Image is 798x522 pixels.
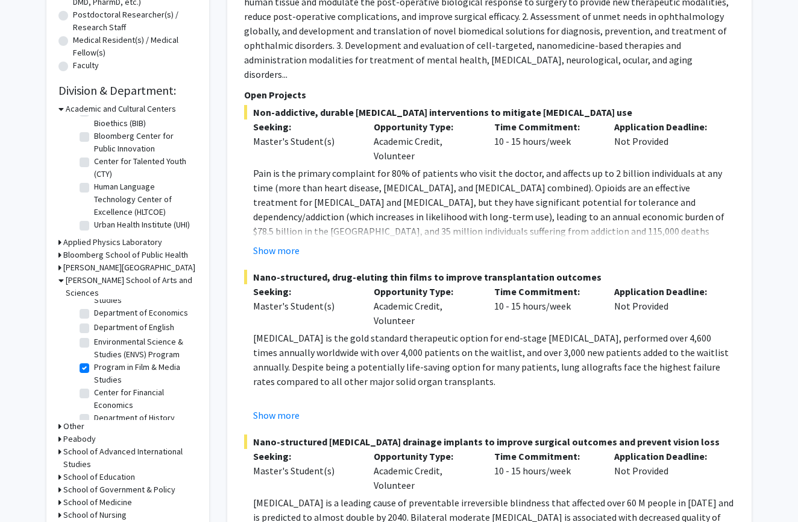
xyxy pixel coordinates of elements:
[605,449,726,492] div: Not Provided
[94,386,194,412] label: Center for Financial Economics
[365,284,485,328] div: Academic Credit, Volunteer
[63,483,175,496] h3: School of Government & Policy
[94,321,174,334] label: Department of English
[244,105,735,119] span: Non-addictive, durable [MEDICAL_DATA] interventions to mitigate [MEDICAL_DATA] use
[94,104,194,130] label: [PERSON_NAME] Institute of Bioethics (BIB)
[73,59,99,72] label: Faculty
[63,445,197,471] h3: School of Advanced International Studies
[94,180,194,218] label: Human Language Technology Center of Excellence (HLTCOE)
[494,449,597,463] p: Time Commitment:
[63,236,162,249] h3: Applied Physics Laboratory
[63,433,96,445] h3: Peabody
[253,331,735,389] p: [MEDICAL_DATA] is the gold standard therapeutic option for end-stage [MEDICAL_DATA], performed ov...
[253,166,735,267] p: Pain is the primary complaint for 80% of patients who visit the doctor, and affects up to 2 billi...
[63,509,127,521] h3: School of Nursing
[374,119,476,134] p: Opportunity Type:
[253,134,356,148] div: Master's Student(s)
[244,88,735,102] p: Open Projects
[94,307,188,319] label: Department of Economics
[94,155,194,180] label: Center for Talented Youth (CTY)
[365,119,485,163] div: Academic Credit, Volunteer
[485,119,606,163] div: 10 - 15 hours/week
[73,34,197,59] label: Medical Resident(s) / Medical Fellow(s)
[66,274,197,299] h3: [PERSON_NAME] School of Arts and Sciences
[94,130,194,155] label: Bloomberg Center for Public Innovation
[66,103,176,115] h3: Academic and Cultural Centers
[63,249,188,261] h3: Bloomberg School of Public Health
[94,361,194,386] label: Program in Film & Media Studies
[485,284,606,328] div: 10 - 15 hours/week
[244,434,735,449] span: Nano-structured [MEDICAL_DATA] drainage implants to improve surgical outcomes and prevent vision ...
[94,218,190,231] label: Urban Health Institute (UHI)
[63,496,132,509] h3: School of Medicine
[365,449,485,492] div: Academic Credit, Volunteer
[253,463,356,478] div: Master's Student(s)
[614,284,717,299] p: Application Deadline:
[374,449,476,463] p: Opportunity Type:
[253,408,300,422] button: Show more
[253,119,356,134] p: Seeking:
[63,471,135,483] h3: School of Education
[63,261,195,274] h3: [PERSON_NAME][GEOGRAPHIC_DATA]
[244,270,735,284] span: Nano-structured, drug-eluting thin films to improve transplantation outcomes
[605,284,726,328] div: Not Provided
[614,119,717,134] p: Application Deadline:
[374,284,476,299] p: Opportunity Type:
[614,449,717,463] p: Application Deadline:
[253,449,356,463] p: Seeking:
[58,83,197,98] h2: Division & Department:
[63,420,84,433] h3: Other
[605,119,726,163] div: Not Provided
[253,299,356,313] div: Master's Student(s)
[9,468,51,513] iframe: Chat
[253,243,300,258] button: Show more
[494,119,597,134] p: Time Commitment:
[253,284,356,299] p: Seeking:
[94,336,194,361] label: Environmental Science & Studies (ENVS) Program
[485,449,606,492] div: 10 - 15 hours/week
[94,412,175,424] label: Department of History
[494,284,597,299] p: Time Commitment:
[73,8,197,34] label: Postdoctoral Researcher(s) / Research Staff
